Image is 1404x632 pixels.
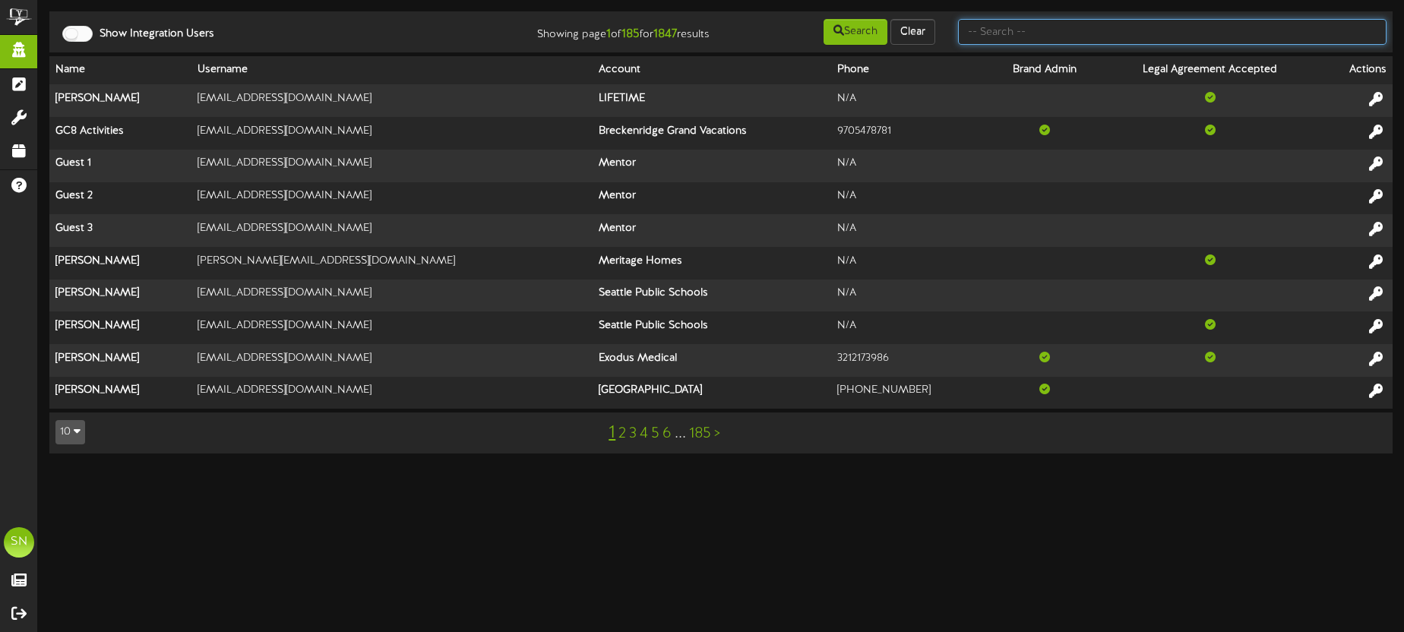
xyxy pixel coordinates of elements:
[1319,56,1393,84] th: Actions
[593,56,831,84] th: Account
[49,182,191,215] th: Guest 2
[49,247,191,280] th: [PERSON_NAME]
[831,56,988,84] th: Phone
[653,27,677,41] strong: 1847
[831,247,988,280] td: N/A
[714,425,720,442] a: >
[831,344,988,377] td: 3212173986
[191,56,593,84] th: Username
[49,344,191,377] th: [PERSON_NAME]
[831,377,988,409] td: [PHONE_NUMBER]
[831,311,988,344] td: N/A
[55,420,85,444] button: 10
[495,17,721,43] div: Showing page of for results
[191,280,593,312] td: [EMAIL_ADDRESS][DOMAIN_NAME]
[191,377,593,409] td: [EMAIL_ADDRESS][DOMAIN_NAME]
[890,19,935,45] button: Clear
[988,56,1102,84] th: Brand Admin
[593,150,831,182] th: Mentor
[824,19,887,45] button: Search
[49,214,191,247] th: Guest 3
[629,425,637,442] a: 3
[689,425,711,442] a: 185
[4,527,34,558] div: SN
[831,117,988,150] td: 9705478781
[191,150,593,182] td: [EMAIL_ADDRESS][DOMAIN_NAME]
[49,117,191,150] th: GC8 Activities
[621,27,640,41] strong: 185
[593,182,831,215] th: Mentor
[593,117,831,150] th: Breckenridge Grand Vacations
[831,84,988,117] td: N/A
[191,214,593,247] td: [EMAIL_ADDRESS][DOMAIN_NAME]
[593,280,831,312] th: Seattle Public Schools
[49,311,191,344] th: [PERSON_NAME]
[49,280,191,312] th: [PERSON_NAME]
[49,377,191,409] th: [PERSON_NAME]
[191,311,593,344] td: [EMAIL_ADDRESS][DOMAIN_NAME]
[593,311,831,344] th: Seattle Public Schools
[191,117,593,150] td: [EMAIL_ADDRESS][DOMAIN_NAME]
[958,19,1387,45] input: -- Search --
[831,280,988,312] td: N/A
[593,214,831,247] th: Mentor
[191,84,593,117] td: [EMAIL_ADDRESS][DOMAIN_NAME]
[651,425,659,442] a: 5
[593,377,831,409] th: [GEOGRAPHIC_DATA]
[662,425,672,442] a: 6
[49,150,191,182] th: Guest 1
[593,84,831,117] th: LIFETIME
[609,423,615,443] a: 1
[49,56,191,84] th: Name
[831,182,988,215] td: N/A
[831,150,988,182] td: N/A
[191,182,593,215] td: [EMAIL_ADDRESS][DOMAIN_NAME]
[675,425,686,442] a: ...
[618,425,626,442] a: 2
[1101,56,1319,84] th: Legal Agreement Accepted
[191,344,593,377] td: [EMAIL_ADDRESS][DOMAIN_NAME]
[640,425,648,442] a: 4
[88,27,214,42] label: Show Integration Users
[593,344,831,377] th: Exodus Medical
[593,247,831,280] th: Meritage Homes
[606,27,611,41] strong: 1
[191,247,593,280] td: [PERSON_NAME][EMAIL_ADDRESS][DOMAIN_NAME]
[831,214,988,247] td: N/A
[49,84,191,117] th: [PERSON_NAME]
